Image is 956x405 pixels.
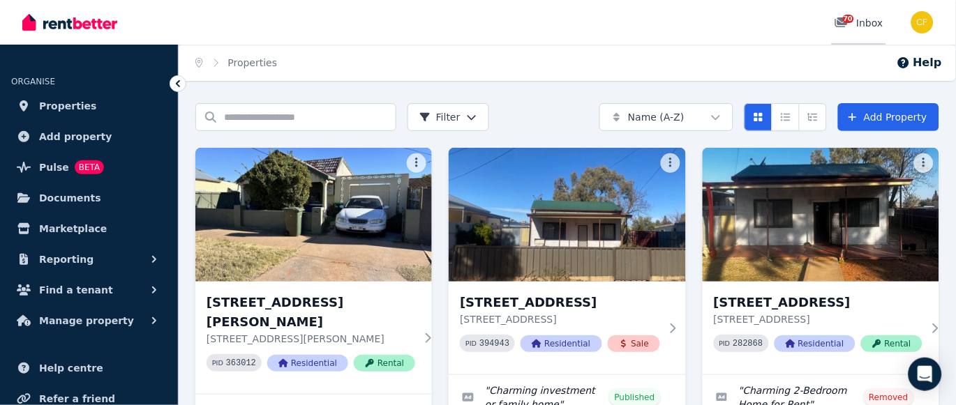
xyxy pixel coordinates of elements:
[835,16,883,30] div: Inbox
[11,307,167,335] button: Manage property
[628,110,685,124] span: Name (A-Z)
[39,98,97,114] span: Properties
[39,312,134,329] span: Manage property
[11,92,167,120] a: Properties
[745,103,827,131] div: View options
[479,339,509,349] code: 394943
[179,45,294,81] nav: Breadcrumb
[11,245,167,273] button: Reporting
[207,332,415,346] p: [STREET_ADDRESS][PERSON_NAME]
[703,148,939,374] a: 161 Cornish Street, Broken Hill[STREET_ADDRESS][STREET_ADDRESS]PID 282868ResidentialRental
[11,153,167,181] a: PulseBETA
[39,190,101,206] span: Documents
[407,153,426,173] button: More options
[11,77,55,86] span: ORGANISE
[733,339,763,349] code: 282868
[228,57,278,68] a: Properties
[714,293,923,312] h3: [STREET_ADDRESS]
[465,339,477,347] small: PID
[39,251,94,268] span: Reporting
[838,103,939,131] a: Add Property
[775,335,856,352] span: Residential
[195,148,432,394] a: 106 Beryl St, Broken Hill[STREET_ADDRESS][PERSON_NAME][STREET_ADDRESS][PERSON_NAME]PID 363012Resi...
[39,360,103,376] span: Help centre
[799,103,827,131] button: Expanded list view
[207,293,415,332] h3: [STREET_ADDRESS][PERSON_NAME]
[608,335,661,352] span: Sale
[11,215,167,243] a: Marketplace
[419,110,461,124] span: Filter
[911,11,934,33] img: Christos Fassoulidis
[460,312,660,326] p: [STREET_ADDRESS]
[861,335,923,352] span: Rental
[11,184,167,212] a: Documents
[408,103,489,131] button: Filter
[267,355,348,372] span: Residential
[195,148,432,282] img: 106 Beryl St, Broken Hill
[11,123,167,151] a: Add property
[599,103,733,131] button: Name (A-Z)
[226,358,256,368] code: 363012
[745,103,772,131] button: Card view
[661,153,680,173] button: More options
[11,354,167,382] a: Help centre
[843,15,854,23] span: 70
[39,159,69,176] span: Pulse
[39,282,113,298] span: Find a tenant
[39,128,112,145] span: Add property
[703,148,939,282] img: 161 Cornish Street, Broken Hill
[354,355,415,372] span: Rental
[212,359,223,367] small: PID
[39,220,107,237] span: Marketplace
[460,293,660,312] h3: [STREET_ADDRESS]
[22,12,117,33] img: RentBetter
[909,358,942,391] div: Open Intercom Messenger
[75,160,104,174] span: BETA
[521,335,602,352] span: Residential
[897,54,942,71] button: Help
[11,276,167,304] button: Find a tenant
[772,103,800,131] button: Compact list view
[449,148,685,282] img: 161 Cornish St, Broken Hill
[449,148,685,374] a: 161 Cornish St, Broken Hill[STREET_ADDRESS][STREET_ADDRESS]PID 394943ResidentialSale
[719,339,731,347] small: PID
[914,153,934,173] button: More options
[714,312,923,326] p: [STREET_ADDRESS]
